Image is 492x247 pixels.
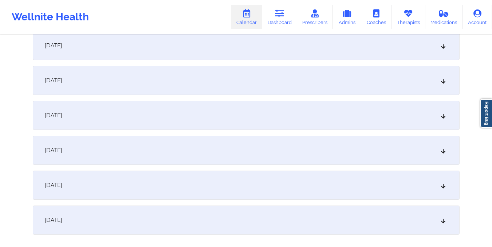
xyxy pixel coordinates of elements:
[262,5,297,29] a: Dashboard
[297,5,333,29] a: Prescribers
[45,182,62,189] span: [DATE]
[463,5,492,29] a: Account
[425,5,463,29] a: Medications
[45,216,62,224] span: [DATE]
[480,99,492,128] a: Report Bug
[45,147,62,154] span: [DATE]
[361,5,391,29] a: Coaches
[231,5,262,29] a: Calendar
[391,5,425,29] a: Therapists
[45,77,62,84] span: [DATE]
[45,112,62,119] span: [DATE]
[333,5,361,29] a: Admins
[45,42,62,49] span: [DATE]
